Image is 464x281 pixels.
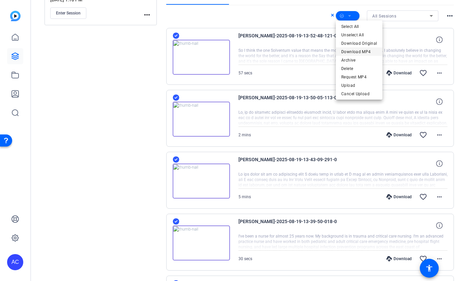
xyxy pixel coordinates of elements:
[341,56,377,64] span: Archive
[341,65,377,73] span: Delete
[341,73,377,81] span: Request MP4
[341,31,377,39] span: Unselect All
[341,90,377,98] span: Cancel Upload
[341,48,377,56] span: Download MP4
[341,81,377,90] span: Upload
[341,39,377,47] span: Download Original
[341,23,377,31] span: Select All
